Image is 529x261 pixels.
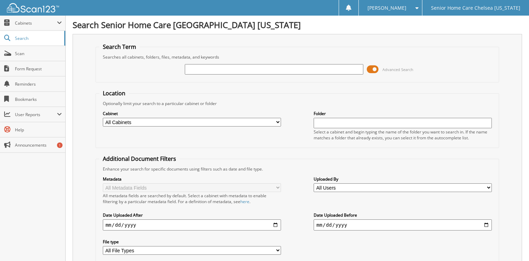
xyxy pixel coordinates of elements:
[15,66,62,72] span: Form Request
[103,219,281,230] input: start
[99,166,496,172] div: Enhance your search for specific documents using filters such as date and file type.
[15,112,57,118] span: User Reports
[99,43,140,51] legend: Search Term
[314,176,492,182] label: Uploaded By
[7,3,59,12] img: scan123-logo-white.svg
[103,212,281,218] label: Date Uploaded After
[382,67,413,72] span: Advanced Search
[103,193,281,205] div: All metadata fields are searched by default. Select a cabinet with metadata to enable filtering b...
[57,142,63,148] div: 1
[431,6,520,10] span: Senior Home Care Chelsea [US_STATE]
[103,111,281,116] label: Cabinet
[367,6,406,10] span: [PERSON_NAME]
[314,129,492,141] div: Select a cabinet and begin typing the name of the folder you want to search in. If the name match...
[99,155,180,163] legend: Additional Document Filters
[314,212,492,218] label: Date Uploaded Before
[103,239,281,245] label: File type
[99,101,496,106] div: Optionally limit your search to a particular cabinet or folder
[15,51,62,56] span: Scan
[314,111,492,116] label: Folder
[15,20,57,26] span: Cabinets
[15,142,62,148] span: Announcements
[240,199,249,205] a: here
[99,89,129,97] legend: Location
[73,19,522,31] h1: Search Senior Home Care [GEOGRAPHIC_DATA] [US_STATE]
[15,81,62,87] span: Reminders
[314,219,492,230] input: end
[99,54,496,60] div: Searches all cabinets, folders, files, metadata, and keywords
[15,35,61,41] span: Search
[15,96,62,102] span: Bookmarks
[103,176,281,182] label: Metadata
[15,127,62,133] span: Help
